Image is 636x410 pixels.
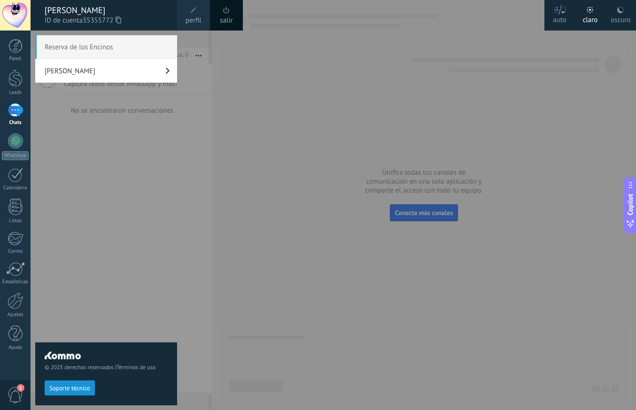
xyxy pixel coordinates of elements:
div: Correo [2,248,29,255]
span: Copilot [626,193,635,215]
div: Calendario [2,185,29,191]
div: Estadísticas [2,279,29,285]
span: perfil [186,15,201,26]
div: Listas [2,218,29,224]
div: Leads [2,90,29,96]
a: [PERSON_NAME] [35,59,177,83]
div: Ajustes [2,312,29,318]
div: Ayuda [2,345,29,351]
button: Soporte técnico [45,380,95,395]
div: Panel [2,56,29,62]
div: oscuro [611,6,630,31]
span: ID de cuenta [45,15,168,26]
span: Reserva de los Encinos [35,35,177,59]
a: Soporte técnico [45,384,95,391]
span: 1 [17,384,24,392]
div: [PERSON_NAME] [45,5,168,15]
span: © 2025 derechos reservados | [45,364,168,371]
div: WhatsApp [2,151,29,160]
div: Chats [2,120,29,126]
span: Soporte técnico [49,385,90,392]
span: 35355772 [83,15,121,26]
a: Términos de uso [116,364,155,371]
div: claro [583,6,598,31]
a: salir [220,15,233,26]
div: auto [553,6,566,31]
